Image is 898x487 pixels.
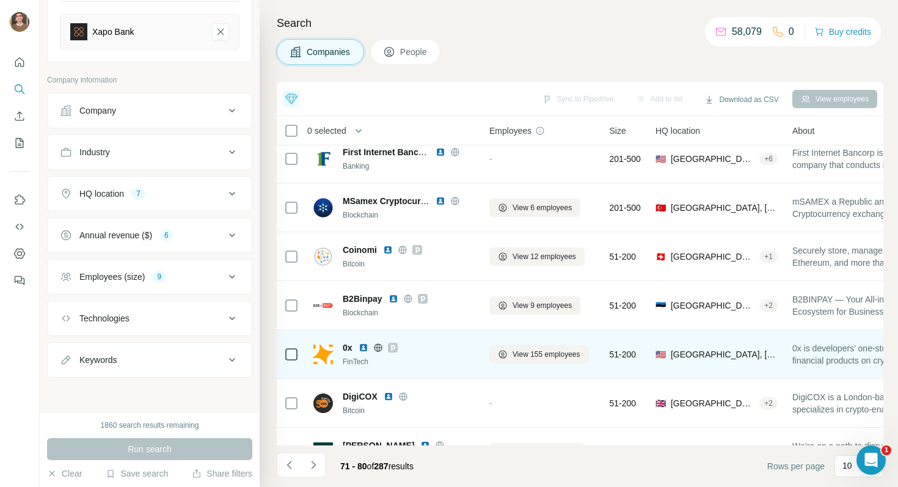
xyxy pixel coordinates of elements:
[340,461,367,471] span: 71 - 80
[277,453,301,477] button: Navigate to previous page
[10,78,29,100] button: Search
[48,345,252,375] button: Keywords
[10,105,29,127] button: Enrich CSV
[671,299,754,312] span: [GEOGRAPHIC_DATA], [GEOGRAPHIC_DATA], [GEOGRAPHIC_DATA]
[343,405,475,416] div: Bitcoin
[343,210,475,221] div: Blockchain
[343,342,352,354] span: 0x
[671,251,754,263] span: [GEOGRAPHIC_DATA], [GEOGRAPHIC_DATA]
[436,147,445,157] img: LinkedIn logo
[489,345,589,364] button: View 155 employees
[655,397,666,409] span: 🇬🇧
[420,441,430,450] img: LinkedIn logo
[489,199,580,217] button: View 6 employees
[671,153,754,165] span: [GEOGRAPHIC_DATA], Fishers
[489,154,492,164] span: -
[610,153,641,165] span: 201-500
[343,390,378,403] span: DigiCOX
[47,75,252,86] p: Company information
[671,397,754,409] span: [GEOGRAPHIC_DATA], [GEOGRAPHIC_DATA]
[79,104,116,117] div: Company
[610,202,641,214] span: 201-500
[106,467,168,480] button: Save search
[610,125,626,137] span: Size
[79,146,110,158] div: Industry
[48,96,252,125] button: Company
[10,269,29,291] button: Feedback
[10,243,29,265] button: Dashboard
[814,23,871,40] button: Buy credits
[343,258,475,269] div: Bitcoin
[489,247,585,266] button: View 12 employees
[301,453,326,477] button: Navigate to next page
[159,230,173,241] div: 6
[307,125,346,137] span: 0 selected
[671,202,778,214] span: [GEOGRAPHIC_DATA], [GEOGRAPHIC_DATA]
[131,188,145,199] div: 7
[759,153,778,164] div: + 6
[655,153,666,165] span: 🇺🇸
[313,442,333,462] img: Logo of Patricia
[655,348,666,361] span: 🇺🇸
[400,46,428,58] span: People
[759,300,778,311] div: + 2
[79,229,152,241] div: Annual revenue ($)
[374,461,388,471] span: 287
[359,343,368,353] img: LinkedIn logo
[48,221,252,250] button: Annual revenue ($)6
[47,467,82,480] button: Clear
[513,300,572,311] span: View 9 employees
[389,294,398,304] img: LinkedIn logo
[513,202,572,213] span: View 6 employees
[70,23,87,40] img: Xapo Bank-logo
[696,90,787,109] button: Download as CSV
[212,23,229,40] button: Xapo Bank-remove-button
[313,247,333,266] img: Logo of Coinomi
[48,304,252,333] button: Technologies
[10,132,29,154] button: My lists
[489,443,585,461] button: View 73 employees
[10,12,29,32] img: Avatar
[655,251,666,263] span: 🇨🇭
[671,348,778,361] span: [GEOGRAPHIC_DATA], [GEOGRAPHIC_DATA]
[48,179,252,208] button: HQ location7
[79,312,130,324] div: Technologies
[655,125,700,137] span: HQ location
[882,445,891,455] span: 1
[856,445,886,475] iframe: Intercom live chat
[436,196,445,206] img: LinkedIn logo
[313,149,333,169] img: Logo of First Internet Bancorp
[79,188,124,200] div: HQ location
[655,299,666,312] span: 🇪🇪
[92,26,134,38] div: Xapo Bank
[79,271,145,283] div: Employees (size)
[789,24,794,39] p: 0
[10,51,29,73] button: Quick start
[732,24,762,39] p: 58,079
[842,460,852,472] p: 10
[343,244,377,256] span: Coinomi
[343,293,382,305] span: B2Binpay
[610,397,637,409] span: 51-200
[383,245,393,255] img: LinkedIn logo
[152,271,166,282] div: 9
[343,196,502,206] span: MSamex Cryptocurrency Exchange OÜ
[610,299,637,312] span: 51-200
[340,461,414,471] span: results
[10,216,29,238] button: Use Surfe API
[343,307,475,318] div: Blockchain
[313,345,333,364] img: Logo of 0x
[513,349,580,360] span: View 155 employees
[79,354,117,366] div: Keywords
[343,356,475,367] div: FinTech
[343,439,414,452] span: [PERSON_NAME]
[313,394,333,413] img: Logo of DigiCOX
[343,161,475,172] div: Banking
[767,460,825,472] span: Rows per page
[367,461,374,471] span: of
[48,137,252,167] button: Industry
[307,46,351,58] span: Companies
[610,251,637,263] span: 51-200
[655,202,666,214] span: 🇹🇷
[792,125,815,137] span: About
